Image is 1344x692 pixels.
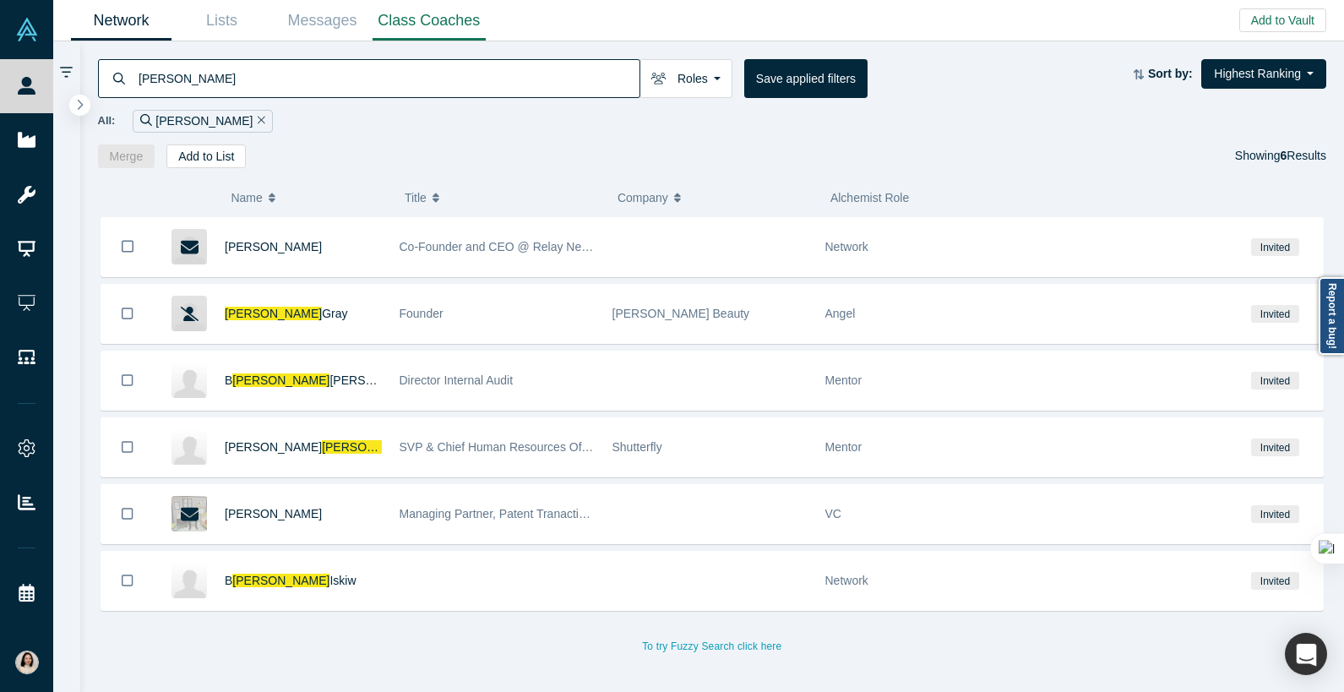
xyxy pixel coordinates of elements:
[825,507,841,520] span: VC
[825,574,868,587] span: Network
[15,651,39,674] img: Yukai Chen's Account
[171,429,207,465] img: Tracy Layney's Profile Image
[373,1,486,41] a: Class Coaches
[231,180,387,215] button: Name
[101,552,154,610] button: Bookmark
[825,240,868,253] span: Network
[225,240,322,253] a: [PERSON_NAME]
[101,418,154,477] button: Bookmark
[225,507,322,520] a: [PERSON_NAME]
[1251,305,1298,323] span: Invited
[400,240,610,253] span: Co-Founder and CEO @ Relay Network
[225,440,425,454] a: [PERSON_NAME][PERSON_NAME]
[825,373,862,387] span: Mentor
[225,574,356,587] a: B[PERSON_NAME]Iskiw
[232,373,329,387] span: [PERSON_NAME]
[630,635,793,657] button: To try Fuzzy Search click here
[400,507,701,520] span: Managing Partner, Patent Tranactions & Venture Advisory
[272,1,373,41] a: Messages
[322,307,347,320] span: Gray
[225,307,322,320] span: [PERSON_NAME]
[322,440,419,454] span: [PERSON_NAME]
[225,440,322,454] span: [PERSON_NAME]
[618,180,668,215] span: Company
[101,217,154,276] button: Bookmark
[98,144,155,168] button: Merge
[744,59,868,98] button: Save applied filters
[171,563,207,598] img: Blayne Iskiw's Profile Image
[612,307,750,320] span: [PERSON_NAME] Beauty
[329,373,427,387] span: [PERSON_NAME]
[232,574,329,587] span: [PERSON_NAME]
[225,373,232,387] span: B
[612,440,662,454] span: Shutterfly
[1281,149,1287,162] strong: 6
[1251,572,1298,590] span: Invited
[405,180,427,215] span: Title
[101,285,154,343] button: Bookmark
[71,1,171,41] a: Network
[231,180,262,215] span: Name
[329,574,356,587] span: Iskiw
[1251,238,1298,256] span: Invited
[825,440,862,454] span: Mentor
[400,373,514,387] span: Director Internal Audit
[253,112,265,131] button: Remove Filter
[618,180,813,215] button: Company
[133,110,273,133] div: [PERSON_NAME]
[166,144,246,168] button: Add to List
[101,485,154,543] button: Bookmark
[1251,439,1298,456] span: Invited
[225,373,427,387] a: B[PERSON_NAME][PERSON_NAME]
[400,440,604,454] span: SVP & Chief Human Resources Officer
[825,307,856,320] span: Angel
[1239,8,1326,32] button: Add to Vault
[137,58,639,98] input: Search by name, title, company, summary, expertise, investment criteria or topics of focus
[400,307,443,320] span: Founder
[98,112,116,129] span: All:
[15,18,39,41] img: Alchemist Vault Logo
[171,362,207,398] img: Blayne Clements's Profile Image
[1281,149,1326,162] span: Results
[225,307,347,320] a: [PERSON_NAME]Gray
[171,1,272,41] a: Lists
[639,59,732,98] button: Roles
[1251,372,1298,390] span: Invited
[1235,144,1326,168] div: Showing
[1251,505,1298,523] span: Invited
[1319,277,1344,355] a: Report a bug!
[830,191,909,204] span: Alchemist Role
[1148,67,1193,80] strong: Sort by:
[101,351,154,410] button: Bookmark
[405,180,600,215] button: Title
[225,574,232,587] span: B
[1201,59,1326,89] button: Highest Ranking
